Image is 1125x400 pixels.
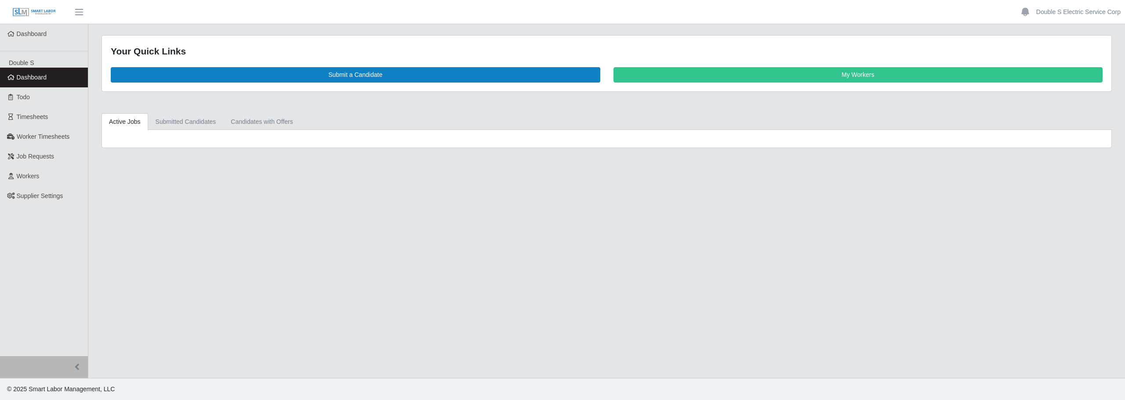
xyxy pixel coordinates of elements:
[9,59,34,66] span: Double S
[102,113,148,130] a: Active Jobs
[17,192,63,199] span: Supplier Settings
[17,30,47,37] span: Dashboard
[12,7,56,17] img: SLM Logo
[148,113,224,130] a: Submitted Candidates
[17,74,47,81] span: Dashboard
[17,173,40,180] span: Workers
[613,67,1103,83] a: My Workers
[1036,7,1121,17] a: Double S Electric Service Corp
[17,153,54,160] span: Job Requests
[111,67,600,83] a: Submit a Candidate
[7,386,115,393] span: © 2025 Smart Labor Management, LLC
[111,44,1103,58] div: Your Quick Links
[17,133,69,140] span: Worker Timesheets
[223,113,300,130] a: Candidates with Offers
[17,94,30,101] span: Todo
[17,113,48,120] span: Timesheets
